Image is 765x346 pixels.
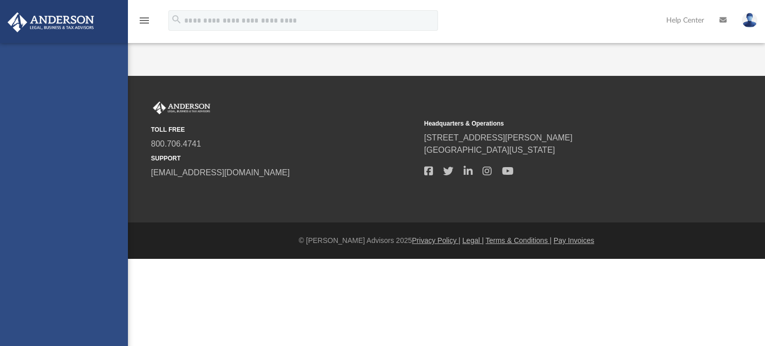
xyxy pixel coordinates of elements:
[151,139,201,148] a: 800.706.4741
[138,14,150,27] i: menu
[138,19,150,27] a: menu
[5,12,97,32] img: Anderson Advisors Platinum Portal
[171,14,182,25] i: search
[424,146,555,154] a: [GEOGRAPHIC_DATA][US_STATE]
[151,125,417,134] small: TOLL FREE
[742,13,757,28] img: User Pic
[424,119,690,128] small: Headquarters & Operations
[424,133,573,142] a: [STREET_ADDRESS][PERSON_NAME]
[151,101,212,115] img: Anderson Advisors Platinum Portal
[554,236,594,245] a: Pay Invoices
[151,154,417,163] small: SUPPORT
[463,236,484,245] a: Legal |
[412,236,461,245] a: Privacy Policy |
[128,235,765,246] div: © [PERSON_NAME] Advisors 2025
[151,168,290,177] a: [EMAIL_ADDRESS][DOMAIN_NAME]
[486,236,552,245] a: Terms & Conditions |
